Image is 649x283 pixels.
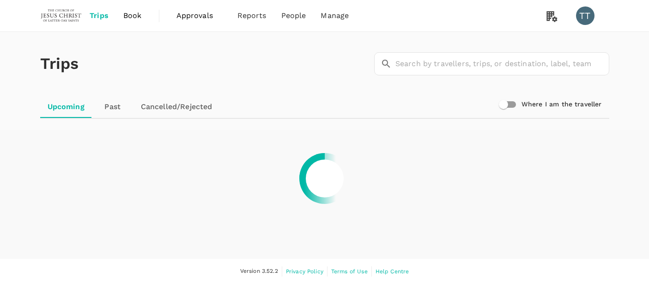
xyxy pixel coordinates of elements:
[240,267,278,276] span: Version 3.52.2
[40,96,92,118] a: Upcoming
[286,268,323,275] span: Privacy Policy
[40,6,83,26] img: The Malaysian Church of Jesus Christ of Latter-day Saints
[237,10,267,21] span: Reports
[281,10,306,21] span: People
[133,96,220,118] a: Cancelled/Rejected
[522,99,602,110] h6: Where I am the traveller
[286,266,323,277] a: Privacy Policy
[321,10,349,21] span: Manage
[123,10,142,21] span: Book
[176,10,223,21] span: Approvals
[331,266,368,277] a: Terms of Use
[92,96,133,118] a: Past
[331,268,368,275] span: Terms of Use
[376,268,409,275] span: Help Centre
[576,6,594,25] div: TT
[376,266,409,277] a: Help Centre
[40,32,79,96] h1: Trips
[90,10,109,21] span: Trips
[395,52,609,75] input: Search by travellers, trips, or destination, label, team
